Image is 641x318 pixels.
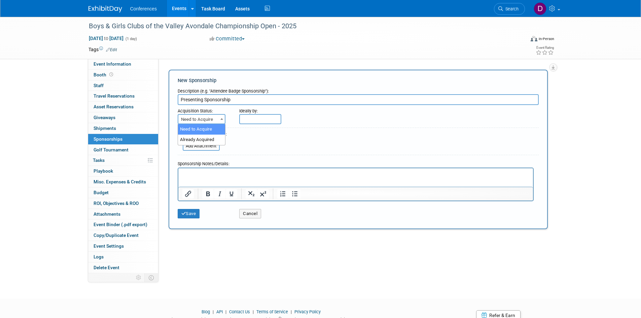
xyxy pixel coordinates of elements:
[94,83,104,88] span: Staff
[94,265,119,270] span: Delete Event
[246,189,257,199] button: Subscript
[534,2,546,15] img: Diane Arabia
[94,211,120,217] span: Attachments
[88,59,158,69] a: Event Information
[251,309,255,314] span: |
[86,20,515,32] div: Boys & Girls Clubs of the Valley Avondale Championship Open - 2025
[216,309,223,314] a: API
[536,46,554,49] div: Event Rating
[144,273,158,282] td: Toggle Event Tabs
[94,201,139,206] span: ROI, Objectives & ROO
[88,123,158,134] a: Shipments
[88,80,158,91] a: Staff
[294,309,321,314] a: Privacy Policy
[94,168,113,174] span: Playbook
[178,105,229,114] div: Acquisition Status:
[88,70,158,80] a: Booth
[178,115,225,124] span: Need to Acquire
[214,189,225,199] button: Italic
[88,241,158,251] a: Event Settings
[289,309,293,314] span: |
[178,77,539,84] div: New Sponsorship
[202,189,214,199] button: Bold
[133,273,145,282] td: Personalize Event Tab Strip
[88,198,158,209] a: ROI, Objectives & ROO
[178,158,534,168] div: Sponsorship Notes/Details:
[88,134,158,144] a: Sponsorships
[207,35,247,42] button: Committed
[88,91,158,101] a: Travel Reservations
[503,6,519,11] span: Search
[88,209,158,219] a: Attachments
[178,114,225,124] span: Need to Acquire
[257,189,269,199] button: Superscript
[239,209,261,218] button: Cancel
[130,6,157,11] span: Conferences
[88,252,158,262] a: Logs
[88,230,158,241] a: Copy/Duplicate Event
[88,145,158,155] a: Golf Tournament
[178,168,533,187] iframe: Rich Text Area
[94,233,139,238] span: Copy/Duplicate Event
[538,36,554,41] div: In-Person
[256,309,288,314] a: Terms of Service
[94,243,124,249] span: Event Settings
[88,166,158,176] a: Playbook
[178,85,539,94] div: Description (e.g. "Attendee Badge Sponsorship"):
[94,190,109,195] span: Budget
[178,124,225,135] li: Need to Acquire
[94,179,146,184] span: Misc. Expenses & Credits
[103,36,109,41] span: to
[88,219,158,230] a: Event Binder (.pdf export)
[239,105,507,114] div: Ideally by:
[178,209,200,218] button: Save
[94,115,115,120] span: Giveaways
[289,189,300,199] button: Bullet list
[125,37,137,41] span: (1 day)
[94,136,122,142] span: Sponsorships
[106,47,117,52] a: Edit
[88,112,158,123] a: Giveaways
[94,254,104,259] span: Logs
[94,126,116,131] span: Shipments
[182,189,194,199] button: Insert/edit link
[178,135,225,145] li: Already Acquired
[94,147,129,152] span: Golf Tournament
[224,309,228,314] span: |
[531,36,537,41] img: Format-Inperson.png
[94,104,134,109] span: Asset Reservations
[211,309,215,314] span: |
[94,61,131,67] span: Event Information
[494,3,525,15] a: Search
[94,222,147,227] span: Event Binder (.pdf export)
[88,46,117,53] td: Tags
[88,177,158,187] a: Misc. Expenses & Credits
[88,187,158,198] a: Budget
[93,157,105,163] span: Tasks
[94,72,114,77] span: Booth
[94,93,135,99] span: Travel Reservations
[88,155,158,166] a: Tasks
[485,35,555,45] div: Event Format
[88,102,158,112] a: Asset Reservations
[108,72,114,77] span: Booth not reserved yet
[88,262,158,273] a: Delete Event
[88,6,122,12] img: ExhibitDay
[226,189,237,199] button: Underline
[88,35,124,41] span: [DATE] [DATE]
[202,309,210,314] a: Blog
[229,309,250,314] a: Contact Us
[277,189,289,199] button: Numbered list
